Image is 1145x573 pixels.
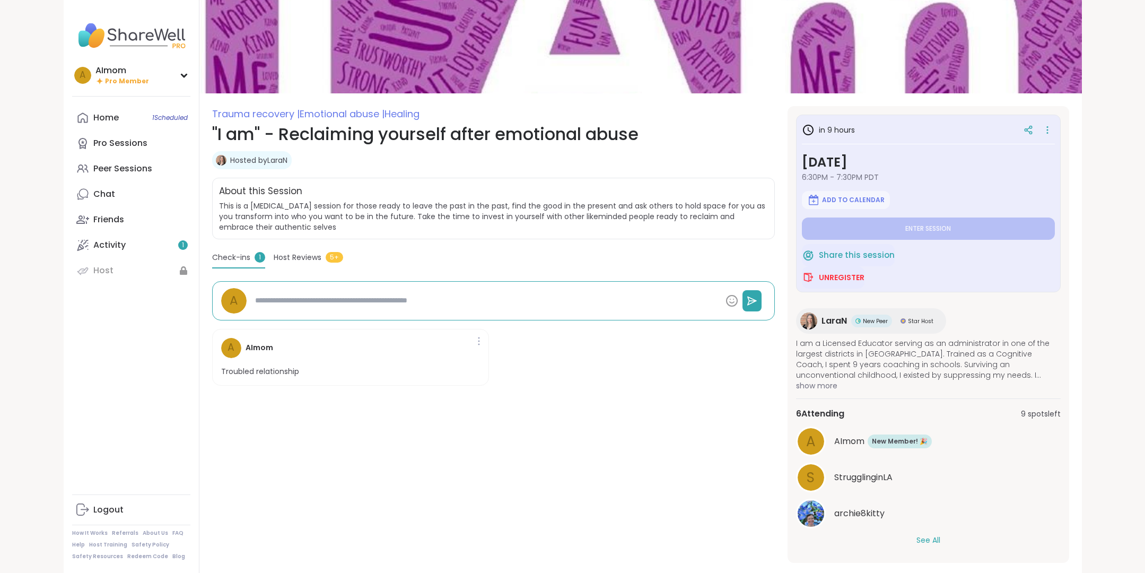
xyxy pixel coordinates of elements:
span: 1 Scheduled [152,114,188,122]
span: LaraN [821,315,847,327]
span: Emotional abuse | [300,107,384,120]
span: AImom [834,435,864,448]
div: Activity [93,239,126,251]
div: Pro Sessions [93,137,147,149]
div: Home [93,112,119,124]
a: FAQ [172,529,183,537]
a: AAImomNew Member! 🎉 [796,427,1061,456]
a: Logout [72,497,190,523]
img: New Peer [855,318,861,324]
h1: "I am" - Reclaiming yourself after emotional abuse [212,121,775,147]
img: ShareWell Logomark [802,271,815,284]
span: This is a [MEDICAL_DATA] session for those ready to leave the past in the past, find the good in ... [219,201,768,232]
span: 6:30PM - 7:30PM PDT [802,172,1055,183]
img: LaraN [800,312,817,329]
img: ShareWell Logomark [802,249,815,262]
span: Pro Member [105,77,149,86]
button: Unregister [802,266,864,289]
div: Logout [93,504,124,516]
button: Enter session [802,218,1055,240]
div: Host [93,265,113,276]
span: A [230,291,238,310]
h4: AImom [246,342,273,353]
span: Add to Calendar [822,196,885,204]
button: See All [916,535,940,546]
a: Home1Scheduled [72,105,190,131]
a: How It Works [72,529,108,537]
a: Host [72,258,190,283]
span: I am a Licensed Educator serving as an administrator in one of the largest districts in [GEOGRAPH... [796,338,1061,380]
span: 6 Attending [796,407,844,420]
a: Safety Resources [72,553,123,560]
h3: in 9 hours [802,124,855,136]
span: archie8kitty [834,507,885,520]
a: Peer Sessions [72,156,190,181]
p: Troubled relationship [221,367,299,377]
img: ShareWell Logomark [807,194,820,206]
span: Healing [384,107,419,120]
a: archie8kittyarchie8kitty [796,499,1061,528]
div: Peer Sessions [93,163,152,175]
span: 5+ [326,252,343,263]
span: Share this session [819,249,895,262]
a: Host Training [89,541,127,549]
a: Pro Sessions [72,131,190,156]
div: AImom [95,65,149,76]
a: About Us [143,529,168,537]
a: LaraNLaraNNew PeerNew PeerStar HostStar Host [796,308,946,334]
img: Star Host [901,318,906,324]
button: Add to Calendar [802,191,890,209]
span: Enter session [905,224,951,233]
a: Referrals [112,529,138,537]
span: Star Host [908,317,933,325]
a: Friends [72,207,190,232]
span: A [228,340,234,355]
a: Chat [72,181,190,207]
span: Host Reviews [274,252,321,263]
a: Hosted byLaraN [230,155,287,166]
a: Help [72,541,85,549]
span: 1 [255,252,265,263]
span: S [807,467,815,488]
h2: About this Session [219,185,302,198]
a: Safety Policy [132,541,169,549]
span: show more [796,380,1061,391]
span: 1 [182,241,184,250]
img: LaraN [216,155,226,166]
button: Share this session [802,244,895,266]
span: 9 spots left [1021,409,1061,420]
a: SStrugglinginLA [796,463,1061,492]
span: New Member! 🎉 [872,437,928,446]
h3: [DATE] [802,153,1055,172]
span: Trauma recovery | [212,107,300,120]
a: Blog [172,553,185,560]
span: A [806,431,816,452]
div: Chat [93,188,115,200]
span: StrugglinginLA [834,471,893,484]
a: Redeem Code [127,553,168,560]
img: ShareWell Nav Logo [72,17,190,54]
span: Unregister [819,272,864,283]
a: Activity1 [72,232,190,258]
div: Friends [93,214,124,225]
span: Check-ins [212,252,250,263]
span: A [80,68,85,82]
span: New Peer [863,317,888,325]
img: archie8kitty [798,500,824,527]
